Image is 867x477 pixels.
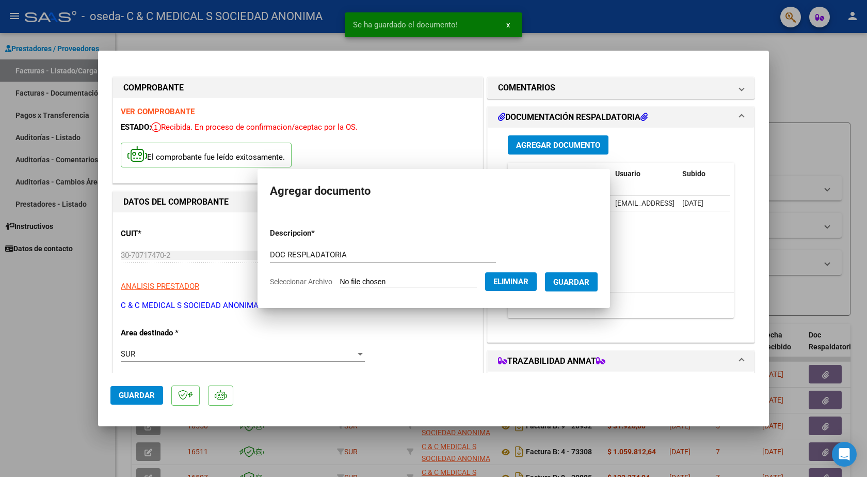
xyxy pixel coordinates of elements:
p: Area destinado * [121,327,227,339]
p: C & C MEDICAL S SOCIEDAD ANONIMA [121,300,475,312]
button: Eliminar [485,272,537,291]
h2: Agregar documento [270,181,598,201]
span: Guardar [119,391,155,400]
p: Descripcion [270,227,368,239]
h1: DOCUMENTACIÓN RESPALDATORIA [498,111,648,124]
button: Guardar [545,272,598,291]
h1: COMENTARIOS [498,82,555,94]
span: Se ha guardado el documento! [353,20,458,30]
span: Seleccionar Archivo [270,278,332,286]
datatable-header-cell: Subido [678,163,730,185]
span: Recibida. En proceso de confirmacion/aceptac por la OS. [151,122,358,132]
p: CUIT [121,228,227,240]
div: 1 total [508,293,734,318]
span: SUR [121,349,135,359]
span: x [506,20,510,29]
span: [DATE] [682,199,703,207]
datatable-header-cell: Acción [730,163,781,185]
mat-expansion-panel-header: COMENTARIOS [488,78,754,98]
mat-expansion-panel-header: DOCUMENTACIÓN RESPALDATORIA [488,107,754,128]
span: Usuario [615,170,640,178]
strong: DATOS DEL COMPROBANTE [123,197,229,207]
strong: COMPROBANTE [123,83,184,93]
span: ESTADO: [121,122,151,132]
span: ANALISIS PRESTADOR [121,282,199,291]
mat-expansion-panel-header: TRAZABILIDAD ANMAT [488,351,754,372]
datatable-header-cell: ID [508,163,534,185]
span: Guardar [553,278,589,287]
div: Open Intercom Messenger [832,442,857,467]
p: El comprobante fue leído exitosamente. [121,143,292,168]
div: DOCUMENTACIÓN RESPALDATORIA [488,128,754,342]
span: Subido [682,170,705,178]
button: Guardar [110,386,163,405]
span: Agregar Documento [516,141,600,150]
datatable-header-cell: Usuario [611,163,678,185]
a: VER COMPROBANTE [121,107,195,116]
h1: TRAZABILIDAD ANMAT [498,355,605,367]
span: [EMAIL_ADDRESS][DOMAIN_NAME] - [PERSON_NAME] [615,199,790,207]
button: Agregar Documento [508,135,608,155]
span: Eliminar [493,277,528,286]
datatable-header-cell: Documento [534,163,611,185]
